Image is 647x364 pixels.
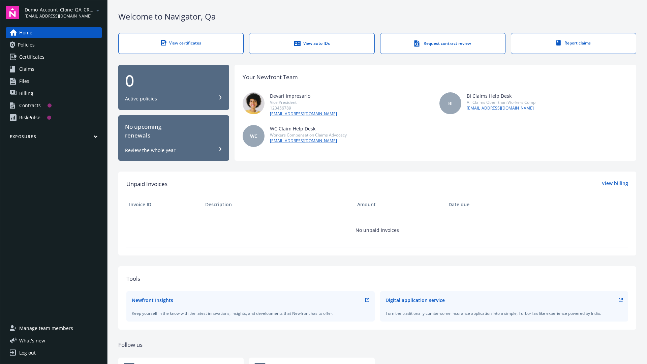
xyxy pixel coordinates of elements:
[125,147,176,154] div: Review the whole year
[6,88,102,99] a: Billing
[511,33,636,54] a: Report claims
[243,92,265,114] img: photo
[270,125,347,132] div: WC Claim Help Desk
[270,138,347,144] a: [EMAIL_ADDRESS][DOMAIN_NAME]
[446,196,522,213] th: Date due
[270,99,337,105] div: Vice President
[6,27,102,38] a: Home
[125,122,222,140] div: No upcoming renewals
[467,92,535,99] div: BI Claims Help Desk
[6,323,102,334] a: Manage team members
[118,115,229,161] button: No upcomingrenewalsReview the whole year
[19,52,44,62] span: Certificates
[25,6,94,13] span: Demo_Account_Clone_QA_CR_Tests_Prospect
[270,132,347,138] div: Workers Compensation Claims Advocacy
[19,88,33,99] span: Billing
[386,297,445,304] div: Digital application service
[6,64,102,74] a: Claims
[132,310,369,316] div: Keep yourself in the know with the latest innovations, insights, and developments that Newfront h...
[467,99,535,105] div: All Claims Other than Workers Comp
[270,105,337,111] div: 123456789
[6,112,102,123] a: RiskPulse
[19,112,40,123] div: RiskPulse
[118,65,229,110] button: 0Active policies
[126,196,203,213] th: Invoice ID
[118,11,636,22] div: Welcome to Navigator , Qa
[6,39,102,50] a: Policies
[6,76,102,87] a: Files
[19,323,73,334] span: Manage team members
[94,6,102,14] a: arrowDropDown
[249,33,374,54] a: View auto IDs
[394,40,492,47] div: Request contract review
[270,111,337,117] a: [EMAIL_ADDRESS][DOMAIN_NAME]
[6,52,102,62] a: Certificates
[126,274,628,283] div: Tools
[125,72,222,89] div: 0
[125,95,157,102] div: Active policies
[467,105,535,111] a: [EMAIL_ADDRESS][DOMAIN_NAME]
[19,347,36,358] div: Log out
[126,213,628,247] td: No unpaid invoices
[380,33,505,54] a: Request contract review
[6,337,56,344] button: What's new
[355,196,446,213] th: Amount
[118,340,636,349] div: Follow us
[448,100,453,107] span: BI
[250,132,257,140] span: WC
[602,180,628,188] a: View billing
[25,13,94,19] span: [EMAIL_ADDRESS][DOMAIN_NAME]
[243,73,298,82] div: Your Newfront Team
[6,134,102,142] button: Exposures
[132,40,230,46] div: View certificates
[19,27,32,38] span: Home
[6,100,102,111] a: Contracts
[386,310,623,316] div: Turn the traditionally cumbersome insurance application into a simple, Turbo-Tax like experience ...
[6,6,19,19] img: navigator-logo.svg
[126,180,167,188] span: Unpaid Invoices
[18,39,35,50] span: Policies
[19,100,41,111] div: Contracts
[19,64,34,74] span: Claims
[118,33,244,54] a: View certificates
[203,196,355,213] th: Description
[525,40,622,46] div: Report claims
[19,76,29,87] span: Files
[19,337,45,344] span: What ' s new
[270,92,337,99] div: Devari Impresario
[132,297,173,304] div: Newfront Insights
[263,40,361,47] div: View auto IDs
[25,6,102,19] button: Demo_Account_Clone_QA_CR_Tests_Prospect[EMAIL_ADDRESS][DOMAIN_NAME]arrowDropDown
